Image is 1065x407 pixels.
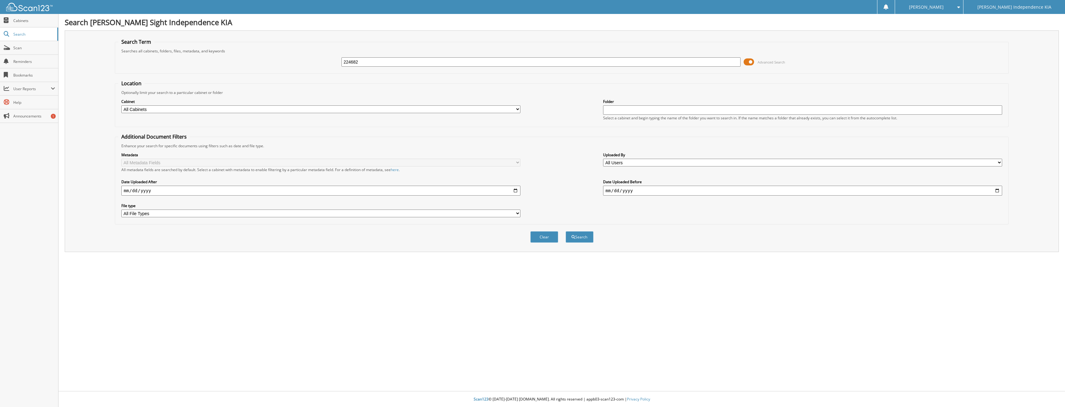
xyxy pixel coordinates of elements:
[118,38,154,45] legend: Search Term
[118,90,1006,95] div: Optionally limit your search to a particular cabinet or folder
[603,179,1002,184] label: Date Uploaded Before
[13,18,55,23] span: Cabinets
[909,5,944,9] span: [PERSON_NAME]
[65,17,1059,27] h1: Search [PERSON_NAME] Sight Independence KIA
[603,152,1002,157] label: Uploaded By
[51,114,56,119] div: 1
[121,152,521,157] label: Metadata
[474,396,489,402] span: Scan123
[13,59,55,64] span: Reminders
[6,3,53,11] img: scan123-logo-white.svg
[13,45,55,51] span: Scan
[121,203,521,208] label: File type
[13,113,55,119] span: Announcements
[530,231,558,243] button: Clear
[121,179,521,184] label: Date Uploaded After
[13,100,55,105] span: Help
[59,392,1065,407] div: © [DATE]-[DATE] [DOMAIN_NAME]. All rights reserved | appb03-scan123-com |
[603,99,1002,104] label: Folder
[118,80,145,87] legend: Location
[566,231,593,243] button: Search
[118,48,1006,54] div: Searches all cabinets, folders, files, metadata, and keywords
[121,99,521,104] label: Cabinet
[391,167,399,172] a: here
[118,143,1006,148] div: Enhance your search for specific documents using filters such as date and file type.
[13,86,51,91] span: User Reports
[121,167,521,172] div: All metadata fields are searched by default. Select a cabinet with metadata to enable filtering b...
[13,73,55,78] span: Bookmarks
[121,186,521,196] input: start
[627,396,650,402] a: Privacy Policy
[758,60,785,64] span: Advanced Search
[603,115,1002,121] div: Select a cabinet and begin typing the name of the folder you want to search in. If the name match...
[603,186,1002,196] input: end
[118,133,190,140] legend: Additional Document Filters
[13,32,54,37] span: Search
[977,5,1051,9] span: [PERSON_NAME] Independence KIA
